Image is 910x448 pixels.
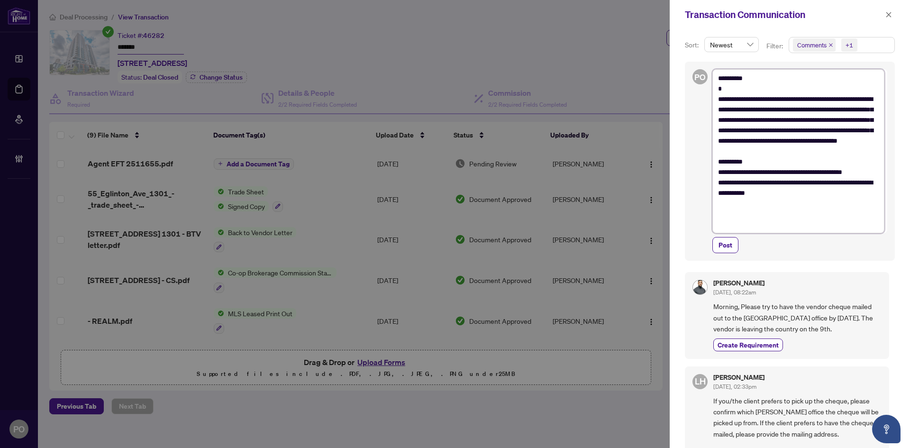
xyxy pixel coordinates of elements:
[713,338,783,351] button: Create Requirement
[872,415,901,443] button: Open asap
[685,8,883,22] div: Transaction Communication
[719,238,732,253] span: Post
[713,301,882,334] span: Morning, Please try to have the vendor cheque mailed out to the [GEOGRAPHIC_DATA] office by [DATE...
[710,37,753,52] span: Newest
[685,40,701,50] p: Sort:
[828,43,833,47] span: close
[695,375,706,388] span: LH
[846,40,853,50] div: +1
[693,280,707,294] img: Profile Icon
[712,237,738,253] button: Post
[718,340,779,350] span: Create Requirement
[713,280,764,286] h5: [PERSON_NAME]
[766,41,784,51] p: Filter:
[885,11,892,18] span: close
[713,374,764,381] h5: [PERSON_NAME]
[797,40,827,50] span: Comments
[694,71,705,83] span: PO
[713,383,756,390] span: [DATE], 02:33pm
[793,38,836,52] span: Comments
[713,289,756,296] span: [DATE], 08:22am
